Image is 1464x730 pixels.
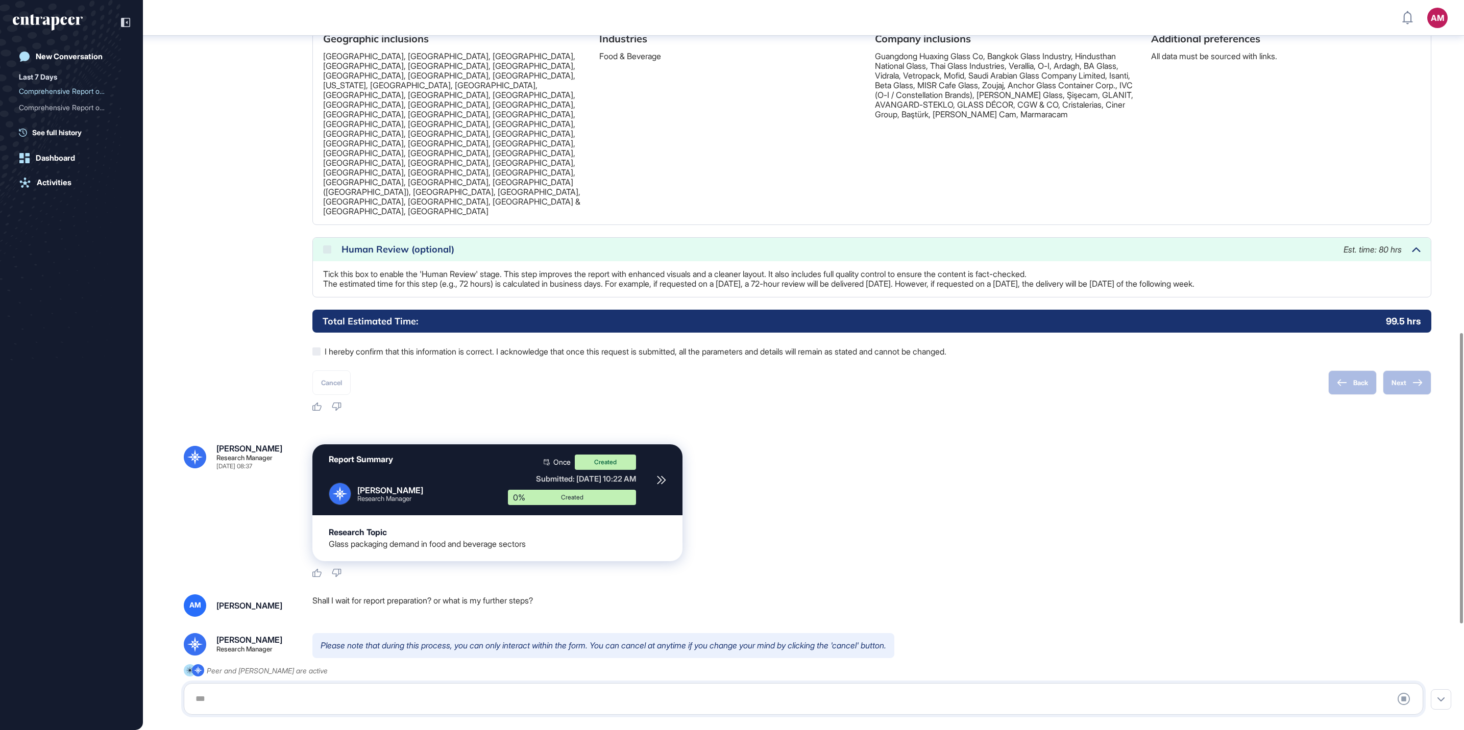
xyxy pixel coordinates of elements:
a: Dashboard [13,148,130,168]
span: Once [553,459,571,466]
p: Tick this box to enable the 'Human Review' stage. This step improves the report with enhanced vis... [323,269,1421,289]
div: [PERSON_NAME] [216,444,282,452]
div: Submitted: [DATE] 10:22 AM [508,474,636,484]
p: All data must be sourced with links. [1151,52,1421,61]
div: 0% [508,490,540,505]
div: Human Review (optional) [341,245,1333,254]
label: I hereby confirm that this information is correct. I acknowledge that once this request is submit... [312,345,1431,358]
h6: Industries [599,32,869,46]
h6: Company inclusions [875,32,1145,46]
div: Comprehensive Report on Regional Demand for Glass Packaging in Various Sectors with Detailed Anal... [19,99,124,116]
h6: Geographic inclusions [323,32,593,46]
div: Research Manager [216,646,273,652]
div: Glass packaging demand in food and beverage sectors [329,539,526,549]
p: 99.5 hrs [1386,315,1421,328]
div: Research Manager [357,495,423,502]
div: New Conversation [36,52,103,61]
div: Comprehensive Report on Regional Demand for Glass Packaging Across Multiple Sectors and Countries [19,83,124,99]
a: Activities [13,172,130,193]
div: [DATE] 08:37 [216,463,252,469]
a: New Conversation [13,46,130,67]
div: Comprehensive Report on R... [19,99,116,116]
div: [PERSON_NAME] [357,486,423,495]
h6: Additional preferences [1151,32,1421,46]
div: Dashboard [36,154,75,163]
h6: Total Estimated Time: [323,315,418,328]
div: Research Topic [329,527,387,537]
span: Est. time: 80 hrs [1344,244,1402,255]
span: AM [189,601,201,609]
div: [PERSON_NAME] [216,601,282,610]
span: See full history [32,127,82,138]
div: Report Summary [329,455,393,464]
div: entrapeer-logo [13,14,83,31]
div: Shall I wait for report preparation? or what is my further steps? [312,594,1431,617]
div: Activities [37,178,71,187]
a: See full history [19,127,130,138]
p: Please note that during this process, you can only interact within the form. You can cancel at an... [312,633,894,659]
div: Last 7 Days [19,71,57,83]
div: Comprehensive Report on R... [19,83,116,99]
div: Created [516,494,628,500]
button: AM [1427,8,1448,28]
div: Created [575,455,636,470]
p: Guangdong Huaxing Glass Co, Bangkok Glass Industry, Hindusthan National Glass, Thai Glass Industr... [875,52,1145,119]
div: Research Manager [216,455,273,461]
p: [GEOGRAPHIC_DATA], [GEOGRAPHIC_DATA], [GEOGRAPHIC_DATA], [GEOGRAPHIC_DATA], [GEOGRAPHIC_DATA], [G... [323,52,593,216]
div: Peer and [PERSON_NAME] are active [207,664,328,677]
p: Food & Beverage [599,52,869,61]
div: [PERSON_NAME] [216,636,282,644]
